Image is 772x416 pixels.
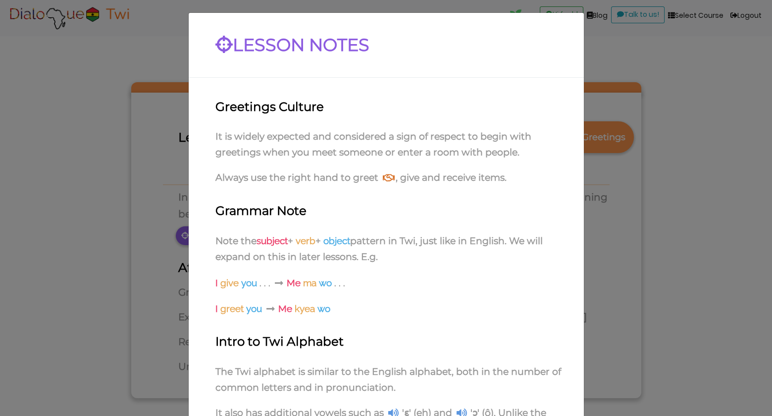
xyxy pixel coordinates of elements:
span: . . . [259,277,270,288]
span: object [323,235,350,246]
span: wo [319,277,332,288]
span: I [215,277,218,288]
span: greet [220,303,244,314]
p: The Twi alphabet is similar to the English alphabet, both in the number of common letters and in ... [196,364,577,399]
span: ma [303,277,316,288]
h1: LESSON NOTES [196,35,389,55]
p: It is widely expected and considered a sign of respect to begin with greetings when you meet some... [196,129,577,163]
span: Me [278,303,292,314]
span: . . . [334,277,345,288]
h3: Intro to Twi Alphabet [215,334,577,349]
span: subject [257,235,288,246]
h3: Grammar Note [215,204,577,218]
span: kyea [295,303,315,314]
span: give [220,277,239,288]
h3: Greetings Culture [215,100,577,114]
p: Note the + + pattern in Twi, just like in English. We will expand on this in later lessons. E.g. [196,233,577,268]
span: I [215,303,218,314]
span: you [246,303,262,314]
span: Me [287,277,301,288]
p: Always use the right hand to greet , give and receive items. [196,170,577,188]
span: wo [317,303,330,314]
span: you [241,277,257,288]
span: verb [296,235,315,246]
